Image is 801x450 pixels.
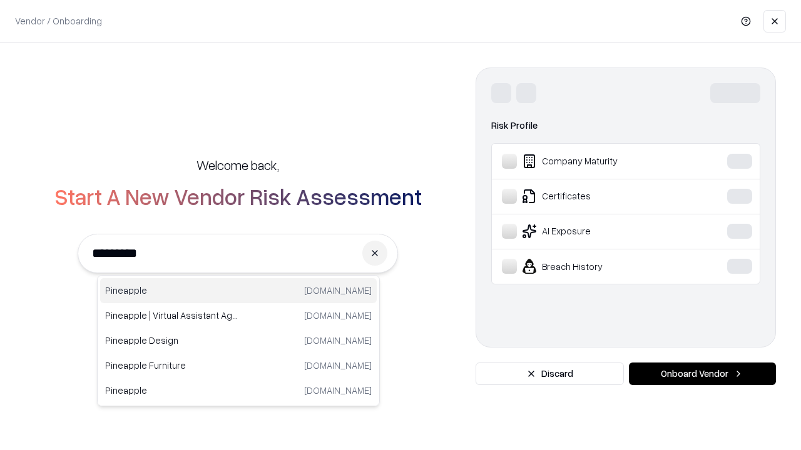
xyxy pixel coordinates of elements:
[196,156,279,174] h5: Welcome back,
[502,189,689,204] div: Certificates
[54,184,422,209] h2: Start A New Vendor Risk Assessment
[105,284,238,297] p: Pineapple
[629,362,776,385] button: Onboard Vendor
[304,334,372,347] p: [DOMAIN_NAME]
[491,118,760,133] div: Risk Profile
[476,362,624,385] button: Discard
[105,359,238,372] p: Pineapple Furniture
[304,284,372,297] p: [DOMAIN_NAME]
[304,359,372,372] p: [DOMAIN_NAME]
[304,309,372,322] p: [DOMAIN_NAME]
[502,259,689,274] div: Breach History
[502,154,689,169] div: Company Maturity
[304,384,372,397] p: [DOMAIN_NAME]
[105,334,238,347] p: Pineapple Design
[105,384,238,397] p: Pineapple
[15,14,102,27] p: Vendor / Onboarding
[97,275,380,406] div: Suggestions
[105,309,238,322] p: Pineapple | Virtual Assistant Agency
[502,224,689,239] div: AI Exposure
